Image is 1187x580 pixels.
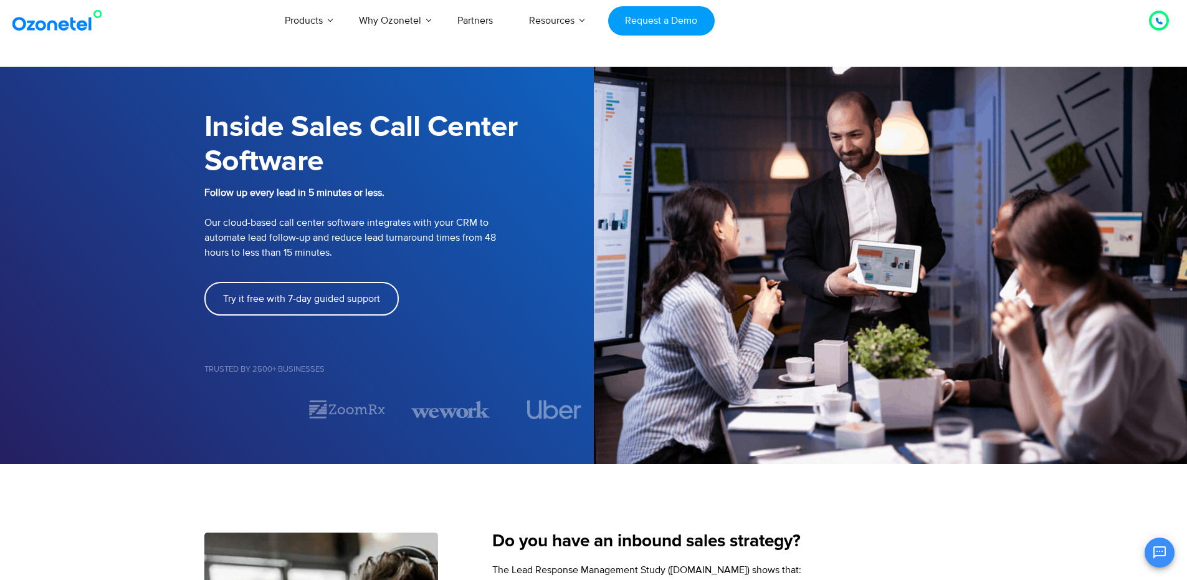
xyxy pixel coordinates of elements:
[308,399,386,420] img: zoomrx.svg
[204,185,594,260] p: Our cloud-based call center software integrates with your CRM to automate lead follow-up and redu...
[204,402,283,417] div: 1 / 7
[204,399,594,420] div: Image Carousel
[608,6,715,36] a: Request a Demo
[223,294,380,304] span: Try it free with 7-day guided support
[411,399,490,420] div: 3 / 7
[1145,538,1175,568] button: Open chat
[492,533,983,550] h5: Do you have an inbound sales strategy?
[492,564,801,576] span: The Lead Response Management Study ([DOMAIN_NAME]) shows that:
[527,400,581,419] img: uber.svg
[204,365,594,374] h5: Trusted by 2500+ Businesses
[515,400,593,419] div: 4 / 7
[204,110,594,179] h1: Inside Sales Call Center Software
[204,282,399,316] a: Try it free with 7-day guided support
[204,186,384,199] b: Follow up every lead in 5 minutes or less.
[411,399,490,420] img: wework.svg
[308,399,386,420] div: 2 / 7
